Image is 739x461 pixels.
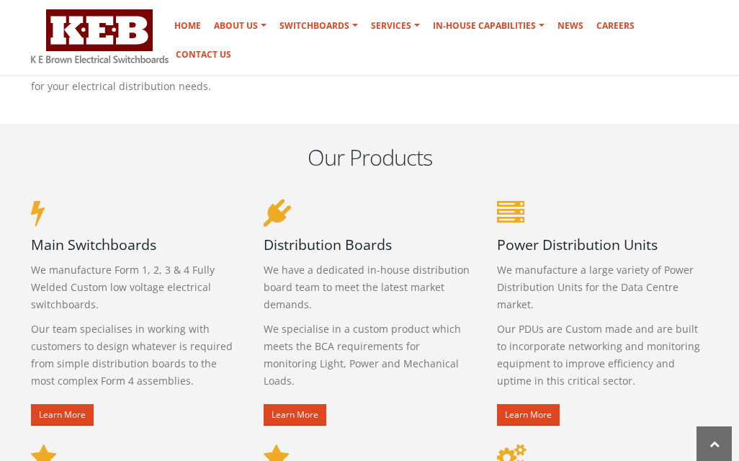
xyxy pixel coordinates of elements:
a: Learn More [31,404,94,426]
a: Services [365,12,426,40]
p: We specialise in a custom product which meets the BCA requirements for monitoring Light, Power an... [264,321,475,390]
a: Home [169,12,207,40]
a: Learn More [264,404,326,426]
p: We manufacture a large variety of Power Distribution Units for the Data Centre market. [497,261,708,313]
a: About Us [208,12,272,40]
a: Switchboards [274,12,364,40]
h4: Power Distribution Units [497,235,708,254]
p: Our team specialises in working with customers to design whatever is required from simple distrib... [31,321,242,390]
img: K E Brown Electrical Switchboards [31,9,169,63]
a: Contact Us [170,40,237,69]
a: Learn More [497,404,560,426]
p: We manufacture Form 1, 2, 3 & 4 Fully Welded Custom low voltage electrical switchboards. [31,261,242,313]
h4: Main Switchboards [31,235,242,254]
a: In-house Capabilities [427,12,550,40]
a: Careers [591,12,640,40]
p: We have a dedicated in-house distribution board team to meet the latest market demands. [264,261,475,313]
h2: Our Products [31,142,708,172]
a: News [552,12,589,40]
p: Whatever your requirements, [PERSON_NAME] will design and manufacture a total solution for your e... [31,61,475,95]
h4: Distribution Boards [264,235,475,254]
p: Our PDUs are Custom made and are built to incorporate networking and monitoring equipment to impr... [497,321,708,390]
